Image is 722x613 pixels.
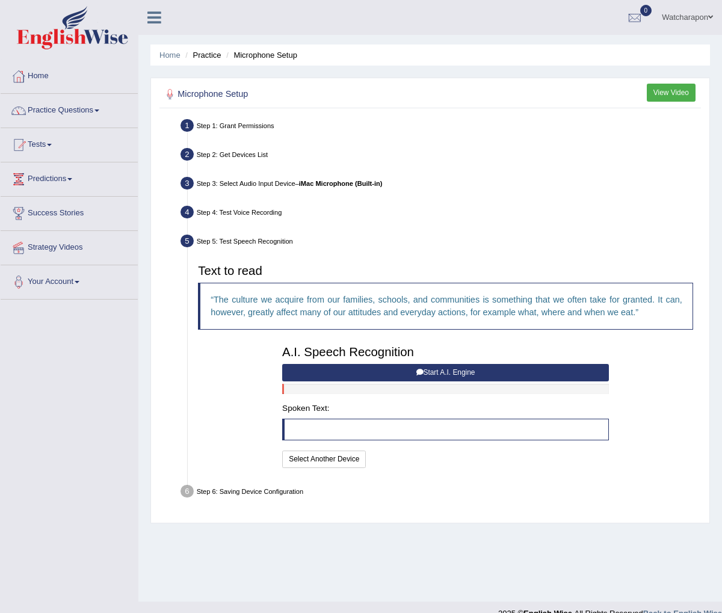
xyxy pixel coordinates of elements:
[1,128,138,158] a: Tests
[223,49,297,61] li: Microphone Setup
[295,180,383,187] span: –
[176,116,705,138] div: Step 1: Grant Permissions
[282,451,366,468] button: Select Another Device
[1,60,138,90] a: Home
[1,231,138,261] a: Strategy Videos
[176,145,705,167] div: Step 2: Get Devices List
[282,404,609,413] h4: Spoken Text:
[176,203,705,225] div: Step 4: Test Voice Recording
[176,174,705,196] div: Step 3: Select Audio Input Device
[176,482,705,504] div: Step 6: Saving Device Configuration
[1,94,138,124] a: Practice Questions
[282,364,609,381] button: Start A.I. Engine
[299,180,383,187] b: iMac Microphone (Built-in)
[1,162,138,193] a: Predictions
[211,295,682,317] q: The culture we acquire from our families, schools, and communities is something that we often tak...
[282,345,609,359] h3: A.I. Speech Recognition
[159,51,180,60] a: Home
[198,264,693,277] h3: Text to read
[1,197,138,227] a: Success Stories
[176,232,705,254] div: Step 5: Test Speech Recognition
[647,84,696,101] button: View Video
[640,5,652,16] span: 0
[182,49,221,61] li: Practice
[162,87,495,102] h2: Microphone Setup
[1,265,138,295] a: Your Account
